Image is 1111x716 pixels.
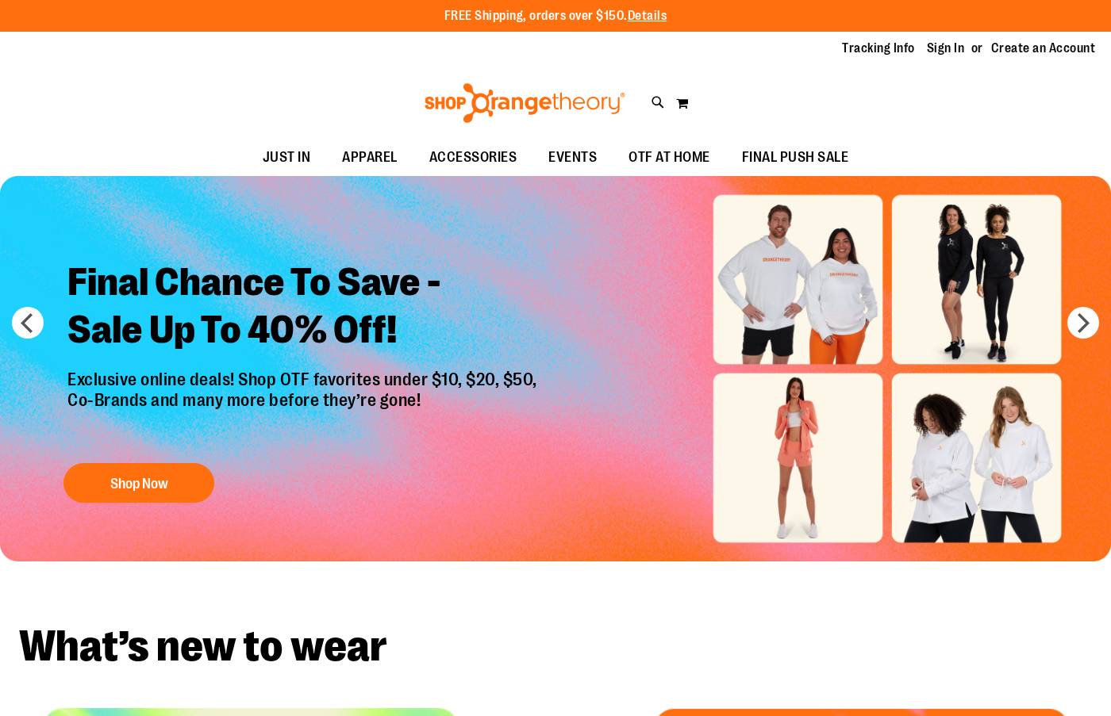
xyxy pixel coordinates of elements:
[56,247,553,511] a: Final Chance To Save -Sale Up To 40% Off! Exclusive online deals! Shop OTF favorites under $10, $...
[742,140,849,175] span: FINAL PUSH SALE
[12,307,44,339] button: prev
[927,40,965,57] a: Sign In
[19,625,1092,668] h2: What’s new to wear
[629,140,710,175] span: OTF AT HOME
[63,463,214,503] button: Shop Now
[991,40,1096,57] a: Create an Account
[532,140,613,176] a: EVENTS
[326,140,413,176] a: APPAREL
[444,7,667,25] p: FREE Shipping, orders over $150.
[56,369,553,447] p: Exclusive online deals! Shop OTF favorites under $10, $20, $50, Co-Brands and many more before th...
[263,140,311,175] span: JUST IN
[429,140,517,175] span: ACCESSORIES
[342,140,398,175] span: APPAREL
[628,9,667,23] a: Details
[422,83,628,123] img: Shop Orangetheory
[613,140,726,176] a: OTF AT HOME
[247,140,327,176] a: JUST IN
[548,140,597,175] span: EVENTS
[1067,307,1099,339] button: next
[726,140,865,176] a: FINAL PUSH SALE
[413,140,533,176] a: ACCESSORIES
[56,247,553,369] h2: Final Chance To Save - Sale Up To 40% Off!
[842,40,915,57] a: Tracking Info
